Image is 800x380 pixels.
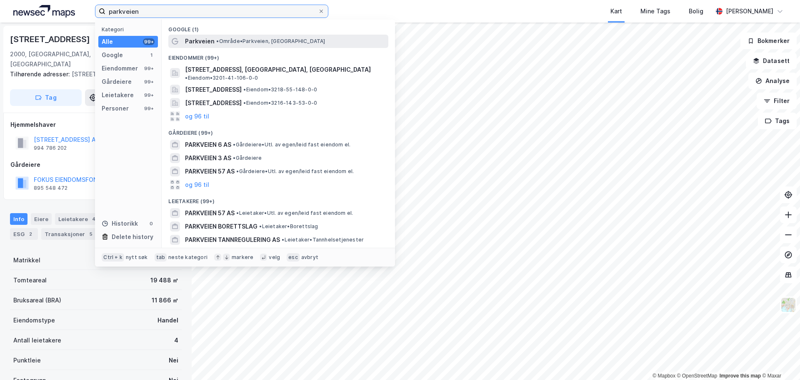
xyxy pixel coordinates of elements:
span: PARKVEIEN 6 AS [185,140,231,150]
div: 895 548 472 [34,185,67,191]
button: Tags [758,113,797,129]
div: Google [102,50,123,60]
div: Punktleie [13,355,41,365]
div: Bruksareal (BRA) [13,295,61,305]
button: Analyse [748,73,797,89]
div: Matrikkel [13,255,40,265]
div: tab [155,253,167,262]
div: Gårdeiere [10,160,181,170]
div: Alle [102,37,113,47]
div: Ctrl + k [102,253,124,262]
span: [STREET_ADDRESS] [185,85,242,95]
div: Eiere [31,213,52,225]
span: Leietaker • Borettslag [259,223,318,230]
div: [STREET_ADDRESS] [10,69,175,79]
div: Nei [169,355,178,365]
div: Eiendommer (99+) [162,48,395,63]
div: 994 786 202 [34,145,67,151]
button: Bokmerker [740,33,797,49]
span: [STREET_ADDRESS] [185,98,242,108]
span: • [233,141,235,148]
div: 1 [148,52,155,58]
div: Kart [610,6,622,16]
div: velg [269,254,280,261]
div: 99+ [143,105,155,112]
div: 2 [26,230,35,238]
span: • [236,210,239,216]
div: 4 [174,335,178,345]
div: avbryt [301,254,318,261]
div: 4 [90,215,98,223]
span: PARKVEIEN BORETTSLAG [185,221,257,232]
a: Improve this map [720,373,761,379]
div: Gårdeiere (99+) [162,123,395,138]
div: Transaksjoner [41,228,98,240]
img: Z [780,297,796,313]
div: Leietakere [102,90,134,100]
div: 99+ [143,65,155,72]
input: Søk på adresse, matrikkel, gårdeiere, leietakere eller personer [105,5,318,18]
div: Google (1) [162,20,395,35]
span: Gårdeiere • Utl. av egen/leid fast eiendom el. [236,168,354,175]
div: 0 [148,220,155,227]
span: Eiendom • 3201-41-106-0-0 [185,75,258,81]
div: neste kategori [168,254,207,261]
div: Eiendomstype [13,315,55,325]
div: Bolig [689,6,703,16]
span: • [185,75,187,81]
span: Gårdeiere • Utl. av egen/leid fast eiendom el. [233,141,350,148]
span: • [282,237,284,243]
div: Handel [157,315,178,325]
div: Kategori [102,26,158,33]
div: Hjemmelshaver [10,120,181,130]
div: 99+ [143,38,155,45]
div: 2000, [GEOGRAPHIC_DATA], [GEOGRAPHIC_DATA] [10,49,135,69]
div: Gårdeiere [102,77,132,87]
div: nytt søk [126,254,148,261]
div: 11 866 ㎡ [152,295,178,305]
span: Eiendom • 3216-143-53-0-0 [243,100,317,106]
div: Mine Tags [640,6,670,16]
span: PARKVEIEN 57 AS [185,166,235,176]
a: Mapbox [652,373,675,379]
span: • [233,155,235,161]
span: Gårdeiere [233,155,262,161]
button: Filter [757,93,797,109]
div: Info [10,213,27,225]
span: Eiendom • 3218-55-148-0-0 [243,86,317,93]
span: • [216,38,219,44]
a: OpenStreetMap [677,373,717,379]
span: PARKVEIEN TANNREGULERING AS [185,235,280,245]
img: logo.a4113a55bc3d86da70a041830d287a7e.svg [13,5,75,18]
button: Datasett [746,53,797,69]
span: [STREET_ADDRESS], [GEOGRAPHIC_DATA], [GEOGRAPHIC_DATA] [185,65,371,75]
div: [PERSON_NAME] [726,6,773,16]
div: Tomteareal [13,275,47,285]
div: [STREET_ADDRESS] [10,33,92,46]
div: Leietakere [55,213,101,225]
div: Antall leietakere [13,335,61,345]
span: Leietaker • Tannhelsetjenester [282,237,364,243]
button: Tag [10,89,82,106]
div: Delete history [112,232,153,242]
button: og 96 til [185,111,209,121]
div: 19 488 ㎡ [150,275,178,285]
div: 99+ [143,92,155,98]
button: og 96 til [185,180,209,190]
div: Eiendommer [102,63,138,73]
span: • [243,86,246,93]
span: Leietaker • Utl. av egen/leid fast eiendom el. [236,210,353,216]
div: Leietakere (99+) [162,191,395,206]
div: ESG [10,228,38,240]
span: • [259,223,262,229]
div: Historikk [102,219,138,229]
span: Tilhørende adresser: [10,70,72,78]
div: esc [287,253,300,262]
span: PARKVEIEN 57 AS [185,208,235,218]
span: • [243,100,246,106]
div: Personer [102,103,129,113]
div: 99+ [143,78,155,85]
div: markere [232,254,253,261]
iframe: Chat Widget [758,340,800,380]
